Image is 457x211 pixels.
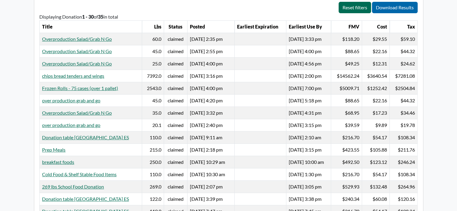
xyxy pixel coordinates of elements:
[187,119,234,131] td: [DATE] 2:40 pm
[390,45,418,57] td: $44.32
[142,82,164,94] td: 2543.0
[390,107,418,119] td: $34.46
[390,33,418,45] td: $59.10
[142,193,164,205] td: 122.0
[286,57,331,70] td: [DATE] 4:56 pm
[187,143,234,156] td: [DATE] 2:18 pm
[142,94,164,107] td: 45.0
[286,107,331,119] td: [DATE] 4:31 pm
[187,70,234,82] td: [DATE] 3:16 pm
[286,82,331,94] td: [DATE] 7:00 pm
[286,156,331,168] td: [DATE] 10:00 am
[164,20,187,33] th: Status
[142,119,164,131] td: 20.1
[362,143,390,156] td: $105.88
[331,119,362,131] td: $39.59
[187,180,234,193] td: [DATE] 2:07 pm
[286,193,331,205] td: [DATE] 3:38 pm
[164,119,187,131] td: claimed
[286,45,331,57] td: [DATE] 4:00 pm
[286,94,331,107] td: [DATE] 5:18 pm
[42,110,112,116] a: Overproduction Salad/Grab N Go
[164,168,187,180] td: claimed
[187,33,234,45] td: [DATE] 2:35 pm
[187,193,234,205] td: [DATE] 3:39 pm
[42,196,129,202] a: Donation table [GEOGRAPHIC_DATA] ES
[142,168,164,180] td: 110.0
[187,82,234,94] td: [DATE] 4:00 pm
[331,45,362,57] td: $88.65
[187,45,234,57] td: [DATE] 2:55 pm
[142,70,164,82] td: 7392.0
[331,20,362,33] th: FMV
[362,57,390,70] td: $12.31
[187,57,234,70] td: [DATE] 4:00 pm
[390,143,418,156] td: $211.76
[187,168,234,180] td: [DATE] 10:30 am
[286,70,331,82] td: [DATE] 2:00 pm
[331,193,362,205] td: $240.34
[331,33,362,45] td: $118.20
[286,33,331,45] td: [DATE] 3:33 pm
[187,156,234,168] td: [DATE] 10:29 am
[362,168,390,180] td: $54.17
[331,94,362,107] td: $88.65
[390,131,418,143] td: $108.34
[331,82,362,94] td: $5009.71
[362,180,390,193] td: $132.48
[142,33,164,45] td: 60.0
[339,2,371,13] a: Reset filters
[142,107,164,119] td: 35.0
[372,2,418,13] a: Download Results
[142,57,164,70] td: 25.0
[42,147,66,152] a: Prep Meals
[331,131,362,143] td: $216.70
[390,119,418,131] td: $19.78
[390,57,418,70] td: $24.62
[390,168,418,180] td: $108.34
[286,180,331,193] td: [DATE] 3:05 pm
[142,20,164,33] th: Lbs
[82,14,94,20] b: 1 - 30
[42,61,112,66] a: Overproduction Salad/Grab N Go
[235,20,286,33] th: Earliest Expiration
[42,184,104,189] a: 269 lbs School Food Donation
[286,119,331,131] td: [DATE] 3:15 pm
[164,82,187,94] td: claimed
[362,94,390,107] td: $22.16
[142,131,164,143] td: 110.0
[390,70,418,82] td: $7281.08
[286,20,331,33] th: Earliest Use By
[362,33,390,45] td: $29.55
[98,14,103,20] b: 35
[362,156,390,168] td: $123.12
[164,143,187,156] td: claimed
[42,36,112,42] a: Overproduction Salad/Grab N Go
[362,131,390,143] td: $54.17
[164,193,187,205] td: claimed
[362,119,390,131] td: $9.89
[142,156,164,168] td: 250.0
[362,193,390,205] td: $60.08
[362,82,390,94] td: $1252.42
[164,131,187,143] td: claimed
[362,70,390,82] td: $3640.54
[142,143,164,156] td: 215.0
[164,107,187,119] td: claimed
[42,171,117,177] a: Cold Food & Shelf Stable Food Items
[390,20,418,33] th: Tax
[362,107,390,119] td: $17.23
[390,82,418,94] td: $2504.84
[164,180,187,193] td: claimed
[164,70,187,82] td: claimed
[42,85,118,91] a: Frozen Rolls - 75 cases (over 1 pallet)
[390,156,418,168] td: $246.24
[187,20,234,33] th: Posted
[362,45,390,57] td: $22.16
[164,94,187,107] td: claimed
[42,122,100,128] a: over production grab and go
[331,156,362,168] td: $492.50
[331,57,362,70] td: $49.25
[164,45,187,57] td: claimed
[390,193,418,205] td: $120.16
